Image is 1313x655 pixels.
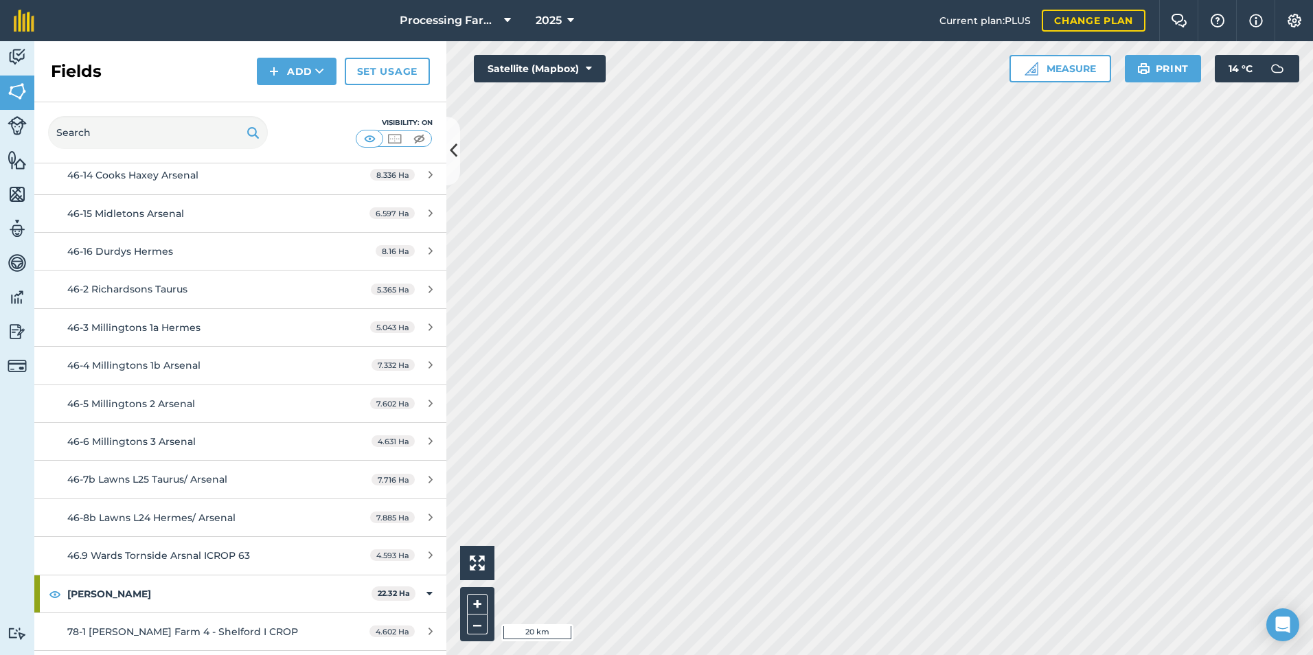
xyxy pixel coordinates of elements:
[1286,14,1303,27] img: A cog icon
[34,499,446,536] a: 46-8b Lawns L24 Hermes/ Arsenal7.885 Ha
[8,81,27,102] img: svg+xml;base64,PHN2ZyB4bWxucz0iaHR0cDovL3d3dy53My5vcmcvMjAwMC9zdmciIHdpZHRoPSI1NiIgaGVpZ2h0PSI2MC...
[372,359,415,371] span: 7.332 Ha
[376,245,415,257] span: 8.16 Ha
[1125,55,1202,82] button: Print
[371,284,415,295] span: 5.365 Ha
[8,184,27,205] img: svg+xml;base64,PHN2ZyB4bWxucz0iaHR0cDovL3d3dy53My5vcmcvMjAwMC9zdmciIHdpZHRoPSI1NiIgaGVpZ2h0PSI2MC...
[467,614,488,634] button: –
[67,473,227,485] span: 46-7b Lawns L25 Taurus/ Arsenal
[67,169,198,181] span: 46-14 Cooks Haxey Arsenal
[34,271,446,308] a: 46-2 Richardsons Taurus5.365 Ha
[1249,12,1263,29] img: svg+xml;base64,PHN2ZyB4bWxucz0iaHR0cDovL3d3dy53My5vcmcvMjAwMC9zdmciIHdpZHRoPSIxNyIgaGVpZ2h0PSIxNy...
[370,398,415,409] span: 7.602 Ha
[8,356,27,376] img: svg+xml;base64,PD94bWwgdmVyc2lvbj0iMS4wIiBlbmNvZGluZz0idXRmLTgiPz4KPCEtLSBHZW5lcmF0b3I6IEFkb2JlIE...
[67,625,298,638] span: 78-1 [PERSON_NAME] Farm 4 - Shelford I CROP
[8,116,27,135] img: svg+xml;base64,PD94bWwgdmVyc2lvbj0iMS4wIiBlbmNvZGluZz0idXRmLTgiPz4KPCEtLSBHZW5lcmF0b3I6IEFkb2JlIE...
[1009,55,1111,82] button: Measure
[48,116,268,149] input: Search
[67,575,372,612] strong: [PERSON_NAME]
[1171,14,1187,27] img: Two speech bubbles overlapping with the left bubble in the forefront
[257,58,336,85] button: Add
[8,253,27,273] img: svg+xml;base64,PD94bWwgdmVyc2lvbj0iMS4wIiBlbmNvZGluZz0idXRmLTgiPz4KPCEtLSBHZW5lcmF0b3I6IEFkb2JlIE...
[370,549,415,561] span: 4.593 Ha
[370,512,415,523] span: 7.885 Ha
[8,47,27,67] img: svg+xml;base64,PD94bWwgdmVyc2lvbj0iMS4wIiBlbmNvZGluZz0idXRmLTgiPz4KPCEtLSBHZW5lcmF0b3I6IEFkb2JlIE...
[67,512,236,524] span: 46-8b Lawns L24 Hermes/ Arsenal
[1215,55,1299,82] button: 14 °C
[1025,62,1038,76] img: Ruler icon
[378,588,410,598] strong: 22.32 Ha
[536,12,562,29] span: 2025
[34,613,446,650] a: 78-1 [PERSON_NAME] Farm 4 - Shelford I CROP4.602 Ha
[1042,10,1145,32] a: Change plan
[369,207,415,219] span: 6.597 Ha
[411,132,428,146] img: svg+xml;base64,PHN2ZyB4bWxucz0iaHR0cDovL3d3dy53My5vcmcvMjAwMC9zdmciIHdpZHRoPSI1MCIgaGVpZ2h0PSI0MC...
[34,157,446,194] a: 46-14 Cooks Haxey Arsenal8.336 Ha
[1266,608,1299,641] div: Open Intercom Messenger
[372,435,415,447] span: 4.631 Ha
[67,398,195,410] span: 46-5 Millingtons 2 Arsenal
[67,549,250,562] span: 46.9 Wards Tornside Arsnal ICROP 63
[356,117,433,128] div: Visibility: On
[34,575,446,612] div: [PERSON_NAME]22.32 Ha
[67,283,187,295] span: 46-2 Richardsons Taurus
[386,132,403,146] img: svg+xml;base64,PHN2ZyB4bWxucz0iaHR0cDovL3d3dy53My5vcmcvMjAwMC9zdmciIHdpZHRoPSI1MCIgaGVpZ2h0PSI0MC...
[8,321,27,342] img: svg+xml;base64,PD94bWwgdmVyc2lvbj0iMS4wIiBlbmNvZGluZz0idXRmLTgiPz4KPCEtLSBHZW5lcmF0b3I6IEFkb2JlIE...
[939,13,1031,28] span: Current plan : PLUS
[34,461,446,498] a: 46-7b Lawns L25 Taurus/ Arsenal7.716 Ha
[8,218,27,239] img: svg+xml;base64,PD94bWwgdmVyc2lvbj0iMS4wIiBlbmNvZGluZz0idXRmLTgiPz4KPCEtLSBHZW5lcmF0b3I6IEFkb2JlIE...
[14,10,34,32] img: fieldmargin Logo
[34,537,446,574] a: 46.9 Wards Tornside Arsnal ICROP 634.593 Ha
[34,385,446,422] a: 46-5 Millingtons 2 Arsenal7.602 Ha
[34,195,446,232] a: 46-15 Midletons Arsenal6.597 Ha
[67,321,201,334] span: 46-3 Millingtons 1a Hermes
[8,287,27,308] img: svg+xml;base64,PD94bWwgdmVyc2lvbj0iMS4wIiBlbmNvZGluZz0idXRmLTgiPz4KPCEtLSBHZW5lcmF0b3I6IEFkb2JlIE...
[269,63,279,80] img: svg+xml;base64,PHN2ZyB4bWxucz0iaHR0cDovL3d3dy53My5vcmcvMjAwMC9zdmciIHdpZHRoPSIxNCIgaGVpZ2h0PSIyNC...
[51,60,102,82] h2: Fields
[1209,14,1226,27] img: A question mark icon
[247,124,260,141] img: svg+xml;base64,PHN2ZyB4bWxucz0iaHR0cDovL3d3dy53My5vcmcvMjAwMC9zdmciIHdpZHRoPSIxOSIgaGVpZ2h0PSIyNC...
[8,627,27,640] img: svg+xml;base64,PD94bWwgdmVyc2lvbj0iMS4wIiBlbmNvZGluZz0idXRmLTgiPz4KPCEtLSBHZW5lcmF0b3I6IEFkb2JlIE...
[34,309,446,346] a: 46-3 Millingtons 1a Hermes5.043 Ha
[67,435,196,448] span: 46-6 Millingtons 3 Arsenal
[369,625,415,637] span: 4.602 Ha
[34,347,446,384] a: 46-4 Millingtons 1b Arsenal7.332 Ha
[8,150,27,170] img: svg+xml;base64,PHN2ZyB4bWxucz0iaHR0cDovL3d3dy53My5vcmcvMjAwMC9zdmciIHdpZHRoPSI1NiIgaGVpZ2h0PSI2MC...
[1264,55,1291,82] img: svg+xml;base64,PD94bWwgdmVyc2lvbj0iMS4wIiBlbmNvZGluZz0idXRmLTgiPz4KPCEtLSBHZW5lcmF0b3I6IEFkb2JlIE...
[67,207,184,220] span: 46-15 Midletons Arsenal
[1229,55,1253,82] span: 14 ° C
[372,474,415,485] span: 7.716 Ha
[49,586,61,602] img: svg+xml;base64,PHN2ZyB4bWxucz0iaHR0cDovL3d3dy53My5vcmcvMjAwMC9zdmciIHdpZHRoPSIxOCIgaGVpZ2h0PSIyNC...
[400,12,499,29] span: Processing Farms
[474,55,606,82] button: Satellite (Mapbox)
[370,169,415,181] span: 8.336 Ha
[345,58,430,85] a: Set usage
[34,423,446,460] a: 46-6 Millingtons 3 Arsenal4.631 Ha
[34,233,446,270] a: 46-16 Durdys Hermes8.16 Ha
[67,359,201,371] span: 46-4 Millingtons 1b Arsenal
[467,594,488,614] button: +
[370,321,415,333] span: 5.043 Ha
[361,132,378,146] img: svg+xml;base64,PHN2ZyB4bWxucz0iaHR0cDovL3d3dy53My5vcmcvMjAwMC9zdmciIHdpZHRoPSI1MCIgaGVpZ2h0PSI0MC...
[1137,60,1150,77] img: svg+xml;base64,PHN2ZyB4bWxucz0iaHR0cDovL3d3dy53My5vcmcvMjAwMC9zdmciIHdpZHRoPSIxOSIgaGVpZ2h0PSIyNC...
[67,245,173,257] span: 46-16 Durdys Hermes
[470,555,485,571] img: Four arrows, one pointing top left, one top right, one bottom right and the last bottom left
